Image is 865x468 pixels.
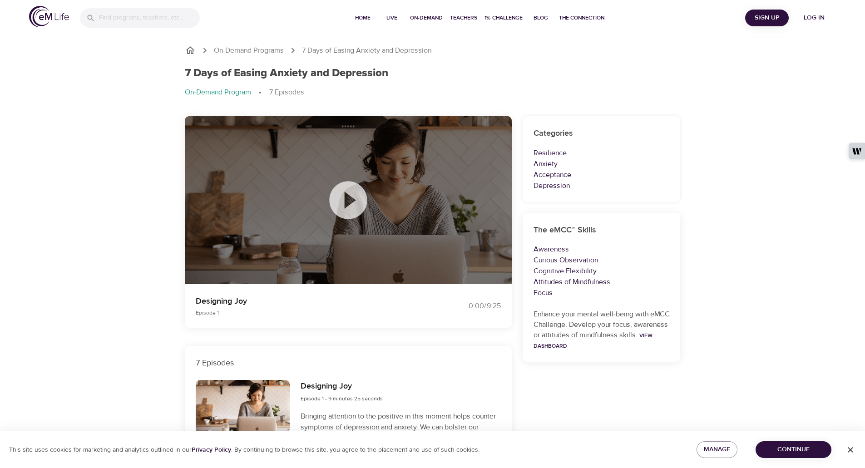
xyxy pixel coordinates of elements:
[410,13,443,23] span: On-Demand
[534,169,670,180] p: Acceptance
[196,357,501,369] p: 7 Episodes
[534,276,670,287] p: Attitudes of Mindfulness
[763,444,824,455] span: Continue
[534,158,670,169] p: Anxiety
[534,180,670,191] p: Depression
[534,224,670,237] h6: The eMCC™ Skills
[185,67,388,80] h1: 7 Days of Easing Anxiety and Depression
[697,441,737,458] button: Manage
[192,446,231,454] a: Privacy Policy
[352,13,374,23] span: Home
[534,287,670,298] p: Focus
[796,12,832,24] span: Log in
[99,8,200,28] input: Find programs, teachers, etc...
[433,301,501,311] div: 0:00 / 9:25
[534,309,670,351] p: Enhance your mental well-being with eMCC Challenge. Develop your focus, awareness or attitudes of...
[559,13,604,23] span: The Connection
[749,12,785,24] span: Sign Up
[185,87,681,98] nav: breadcrumb
[534,244,670,255] p: Awareness
[301,380,383,393] h6: Designing Joy
[484,13,523,23] span: 1% Challenge
[534,148,670,158] p: Resilience
[301,411,500,454] p: Bringing attention to the positive in this moment helps counter symptoms of depression and anxiet...
[185,87,251,98] p: On-Demand Program
[534,266,670,276] p: Cognitive Flexibility
[301,395,383,402] span: Episode 1 - 9 minutes 25 seconds
[381,13,403,23] span: Live
[214,45,284,56] a: On-Demand Programs
[269,87,304,98] p: 7 Episodes
[185,45,681,56] nav: breadcrumb
[302,45,431,56] p: 7 Days of Easing Anxiety and Depression
[704,444,730,455] span: Manage
[29,6,69,27] img: logo
[196,295,422,307] p: Designing Joy
[534,255,670,266] p: Curious Observation
[530,13,552,23] span: Blog
[534,127,670,140] h6: Categories
[196,309,422,317] p: Episode 1
[756,441,831,458] button: Continue
[792,10,836,26] button: Log in
[745,10,789,26] button: Sign Up
[450,13,477,23] span: Teachers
